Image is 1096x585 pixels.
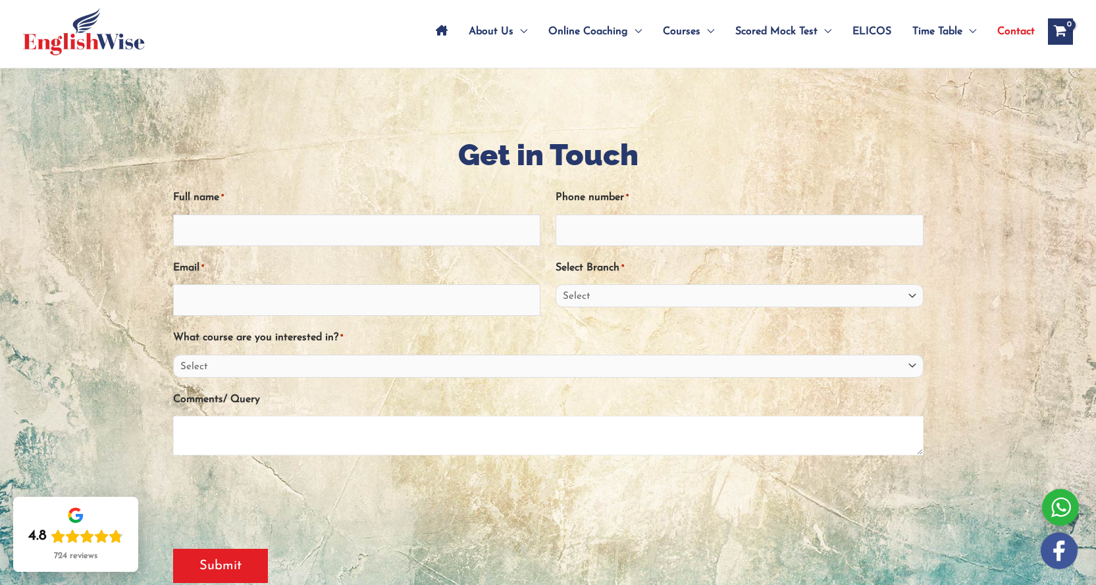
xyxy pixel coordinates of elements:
[700,9,714,55] span: Menu Toggle
[628,9,642,55] span: Menu Toggle
[425,9,1035,55] nav: Site Navigation: Main Menu
[842,9,902,55] a: ELICOS
[173,549,268,583] input: Submit
[173,389,260,411] label: Comments/ Query
[902,9,987,55] a: Time TableMenu Toggle
[725,9,842,55] a: Scored Mock TestMenu Toggle
[962,9,976,55] span: Menu Toggle
[987,9,1035,55] a: Contact
[997,9,1035,55] span: Contact
[28,527,123,546] div: Rating: 4.8 out of 5
[513,9,527,55] span: Menu Toggle
[852,9,891,55] span: ELICOS
[538,9,652,55] a: Online CoachingMenu Toggle
[556,257,624,279] label: Select Branch
[548,9,628,55] span: Online Coaching
[173,327,343,349] label: What course are you interested in?
[173,134,924,176] h1: Get in Touch
[23,8,145,55] img: cropped-ew-logo
[652,9,725,55] a: CoursesMenu Toggle
[173,187,224,209] label: Full name
[663,9,700,55] span: Courses
[458,9,538,55] a: About UsMenu Toggle
[173,474,373,525] iframe: reCAPTCHA
[173,257,204,279] label: Email
[469,9,513,55] span: About Us
[54,551,97,561] div: 724 reviews
[28,527,47,546] div: 4.8
[735,9,818,55] span: Scored Mock Test
[1048,18,1073,45] a: View Shopping Cart, empty
[556,187,629,209] label: Phone number
[1041,532,1078,569] img: white-facebook.png
[912,9,962,55] span: Time Table
[818,9,831,55] span: Menu Toggle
